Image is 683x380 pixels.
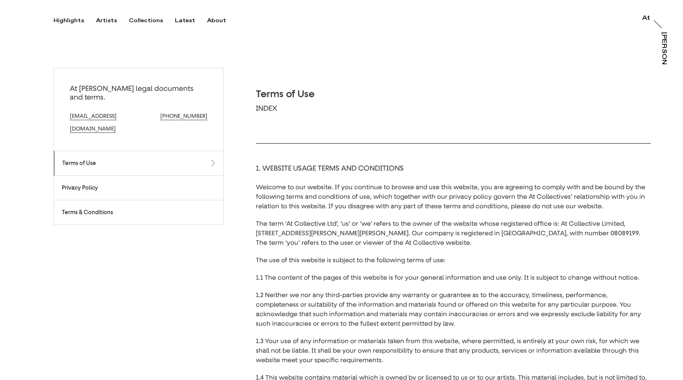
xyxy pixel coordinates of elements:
[642,15,650,23] a: At
[661,32,667,93] div: [PERSON_NAME]
[62,208,215,217] span: Terms & Conditions
[70,84,207,102] p: At [PERSON_NAME] legal documents and terms.
[96,17,129,24] button: Artists
[256,336,651,365] p: 1.3 Your use of any information or materials taken from this website, where permitted, is entirel...
[256,88,651,100] h1: Terms of Use
[160,109,207,135] a: [PHONE_NUMBER]
[70,109,152,135] a: [EMAIL_ADDRESS][DOMAIN_NAME]
[256,182,651,211] p: Welcome to our website. If you continue to browse and use this website, you are agreeing to compl...
[54,151,223,176] a: Terms of Use
[54,17,84,24] div: Highlights
[256,273,651,282] p: 1.1 The content of the pages of this website is for your general information and use only. It is ...
[256,102,651,115] h3: Index
[256,163,651,173] h2: 1. WEBSITE USAGE TERMS AND CONDITIONS
[129,17,175,24] button: Collections
[256,255,651,265] p: The use of this website is subject to the following terms of use:
[207,17,238,24] button: About
[62,159,215,167] span: Terms of Use
[175,17,195,24] div: Latest
[54,176,223,200] a: Privacy Policy
[256,290,651,328] p: 1.2 Neither we nor any third-parties provide any warranty or guarantee as to the accuracy, timeli...
[54,17,96,24] button: Highlights
[659,32,667,65] a: [PERSON_NAME]
[129,17,163,24] div: Collections
[96,17,117,24] div: Artists
[256,219,651,248] p: The term ‘At Collective Ltd’, ‘us’ or ‘we’ refers to the owner of the website whose registered of...
[62,184,215,192] span: Privacy Policy
[54,200,223,225] a: Terms & Conditions
[175,17,207,24] button: Latest
[207,17,226,24] div: About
